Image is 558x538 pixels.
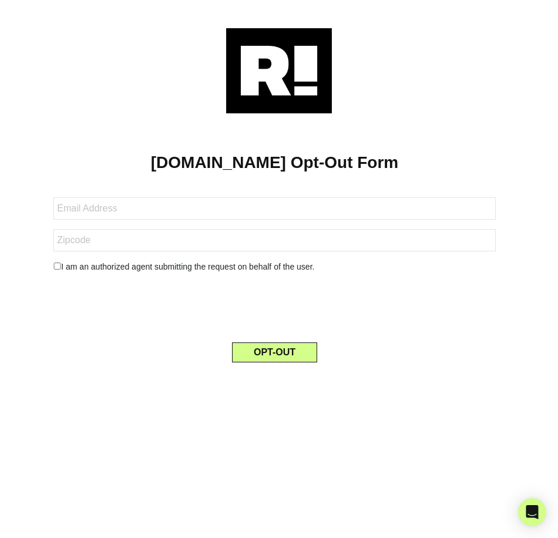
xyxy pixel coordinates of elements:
[18,153,532,173] h1: [DOMAIN_NAME] Opt-Out Form
[518,498,546,526] div: Open Intercom Messenger
[45,261,505,273] div: I am an authorized agent submitting the request on behalf of the user.
[53,229,496,251] input: Zipcode
[232,342,317,362] button: OPT-OUT
[226,28,332,113] img: Retention.com
[186,283,364,328] iframe: reCAPTCHA
[53,197,496,220] input: Email Address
